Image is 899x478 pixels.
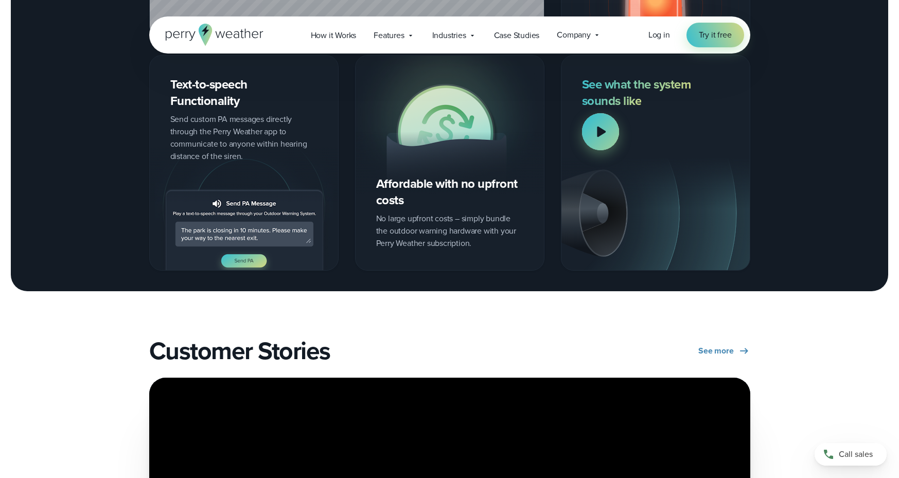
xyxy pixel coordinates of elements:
[698,345,733,357] span: See more
[699,29,732,41] span: Try it free
[686,23,744,47] a: Try it free
[149,337,444,365] h2: Customer Stories
[302,25,365,46] a: How it Works
[648,29,670,41] a: Log in
[374,29,404,42] span: Features
[485,25,549,46] a: Case Studies
[432,29,466,42] span: Industries
[839,448,873,461] span: Call sales
[494,29,540,42] span: Case Studies
[698,345,750,357] a: See more
[815,443,887,466] a: Call sales
[311,29,357,42] span: How it Works
[561,157,750,270] img: outdoor warning system
[557,29,591,41] span: Company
